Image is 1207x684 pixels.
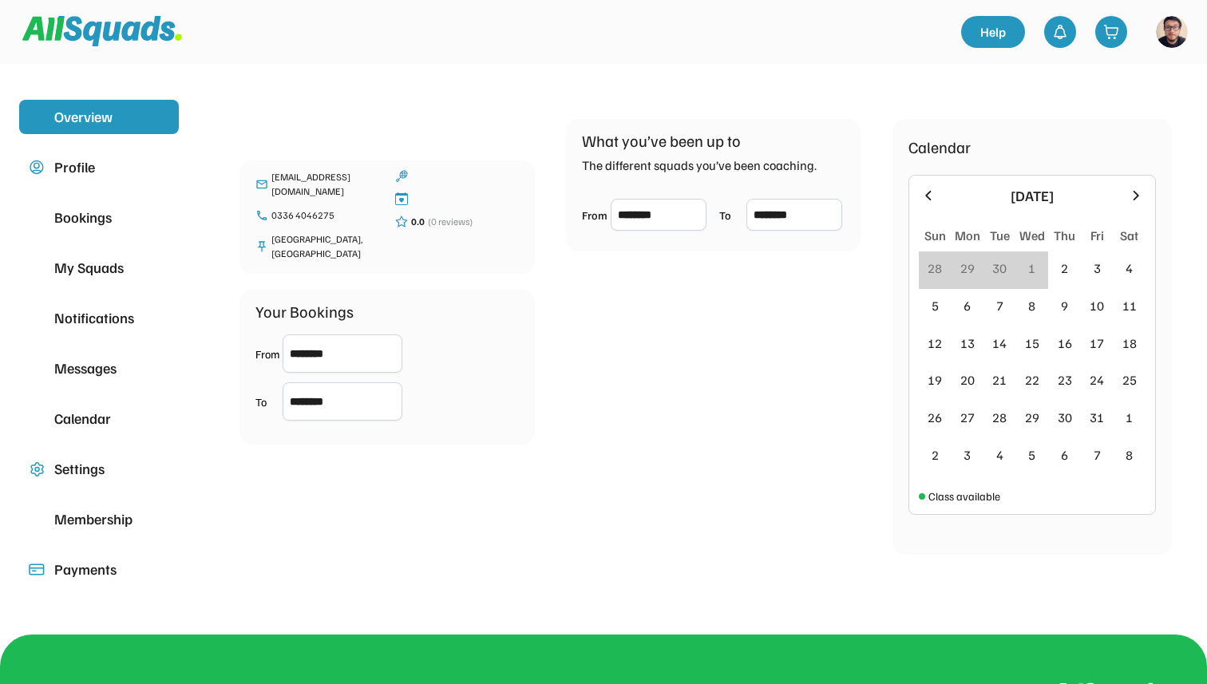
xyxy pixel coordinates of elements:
div: 22 [1025,370,1039,389]
div: Thu [1054,226,1075,245]
div: 12 [928,334,942,353]
img: Ellipse%2080.svg [1156,16,1188,48]
div: 5 [1028,445,1035,465]
div: 6 [964,296,971,315]
div: 2 [932,445,939,465]
img: yH5BAEAAAAALAAAAAABAAEAAAIBRAA7 [29,260,45,276]
img: user-circle.svg [29,160,45,176]
div: (0 reviews) [428,215,473,229]
div: 19 [928,370,942,389]
div: Sat [1120,226,1138,245]
div: 0.0 [411,215,425,229]
div: [DATE] [946,185,1118,207]
div: 15 [1025,334,1039,353]
div: To [719,207,743,223]
div: Messages [54,358,144,379]
div: To [255,393,279,410]
div: Membership [54,508,144,530]
div: 3 [964,445,971,465]
div: Profile [54,156,144,178]
img: yH5BAEAAAAALAAAAAABAAEAAAIBRAA7 [153,310,169,326]
div: Overview [54,106,144,128]
div: 1 [1126,408,1133,427]
div: 29 [1025,408,1039,427]
div: 6 [1061,445,1068,465]
img: yH5BAEAAAAALAAAAAABAAEAAAIBRAA7 [153,109,169,125]
div: 0336 4046275 [271,208,379,223]
div: Settings [54,458,144,480]
div: 21 [992,370,1007,389]
div: 8 [1126,445,1133,465]
img: yH5BAEAAAAALAAAAAABAAEAAAIBRAA7 [153,210,169,225]
div: 24 [1090,370,1104,389]
img: yH5BAEAAAAALAAAAAABAAEAAAIBRAA7 [29,210,45,226]
div: Bookings [54,207,144,228]
div: Notifications [54,307,144,329]
div: Calendar [908,135,971,159]
div: Calendar [54,408,144,429]
div: 10 [1090,296,1104,315]
div: Tue [990,226,1010,245]
img: yH5BAEAAAAALAAAAAABAAEAAAIBRAA7 [29,310,45,326]
img: yH5BAEAAAAALAAAAAABAAEAAAIBRAA7 [153,461,169,476]
div: Class available [928,488,1000,504]
div: My Squads [54,257,144,279]
div: 25 [1122,370,1137,389]
img: yH5BAEAAAAALAAAAAABAAEAAAIBRAA7 [29,411,45,427]
img: yH5BAEAAAAALAAAAAABAAEAAAIBRAA7 [29,361,45,377]
div: 28 [928,259,942,278]
div: From [582,207,607,223]
img: yH5BAEAAAAALAAAAAABAAEAAAIBRAA7 [29,109,45,125]
div: 2 [1061,259,1068,278]
div: 31 [1090,408,1104,427]
div: 18 [1122,334,1137,353]
img: yH5BAEAAAAALAAAAAABAAEAAAIBRAA7 [153,361,169,376]
div: From [255,346,279,362]
img: Icon%20copy%2016.svg [29,461,45,477]
div: 7 [996,296,1003,315]
div: 8 [1028,296,1035,315]
div: What you’ve been up to [582,128,741,152]
img: Icon%20%2815%29.svg [29,562,45,578]
img: shopping-cart-01%20%281%29.svg [1103,24,1119,40]
img: yH5BAEAAAAALAAAAAABAAEAAAIBRAA7 [153,562,169,577]
div: Payments [54,559,144,580]
div: 26 [928,408,942,427]
div: 5 [932,296,939,315]
div: Mon [955,226,980,245]
img: yH5BAEAAAAALAAAAAABAAEAAAIBRAA7 [29,512,45,528]
div: 13 [960,334,975,353]
img: yH5BAEAAAAALAAAAAABAAEAAAIBRAA7 [153,512,169,527]
div: 27 [960,408,975,427]
a: Help [961,16,1025,48]
div: Sun [924,226,946,245]
div: 28 [992,408,1007,427]
div: [GEOGRAPHIC_DATA], [GEOGRAPHIC_DATA] [271,232,379,261]
div: 16 [1058,334,1072,353]
div: 3 [1094,259,1101,278]
img: yH5BAEAAAAALAAAAAABAAEAAAIBRAA7 [153,260,169,275]
div: 4 [996,445,1003,465]
div: Fri [1090,226,1104,245]
div: 11 [1122,296,1137,315]
img: yH5BAEAAAAALAAAAAABAAEAAAIBRAA7 [153,160,169,175]
img: bell-03%20%281%29.svg [1052,24,1068,40]
div: 20 [960,370,975,389]
div: The different squads you’ve been coaching. [582,156,817,175]
div: [EMAIL_ADDRESS][DOMAIN_NAME] [271,170,379,199]
div: 9 [1061,296,1068,315]
div: 4 [1126,259,1133,278]
div: 14 [992,334,1007,353]
div: 17 [1090,334,1104,353]
div: 23 [1058,370,1072,389]
img: yH5BAEAAAAALAAAAAABAAEAAAIBRAA7 [153,411,169,426]
div: Wed [1019,226,1045,245]
div: Your Bookings [255,299,354,323]
div: 29 [960,259,975,278]
div: 1 [1028,259,1035,278]
img: Squad%20Logo.svg [22,16,182,46]
div: 7 [1094,445,1101,465]
div: 30 [992,259,1007,278]
div: 30 [1058,408,1072,427]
